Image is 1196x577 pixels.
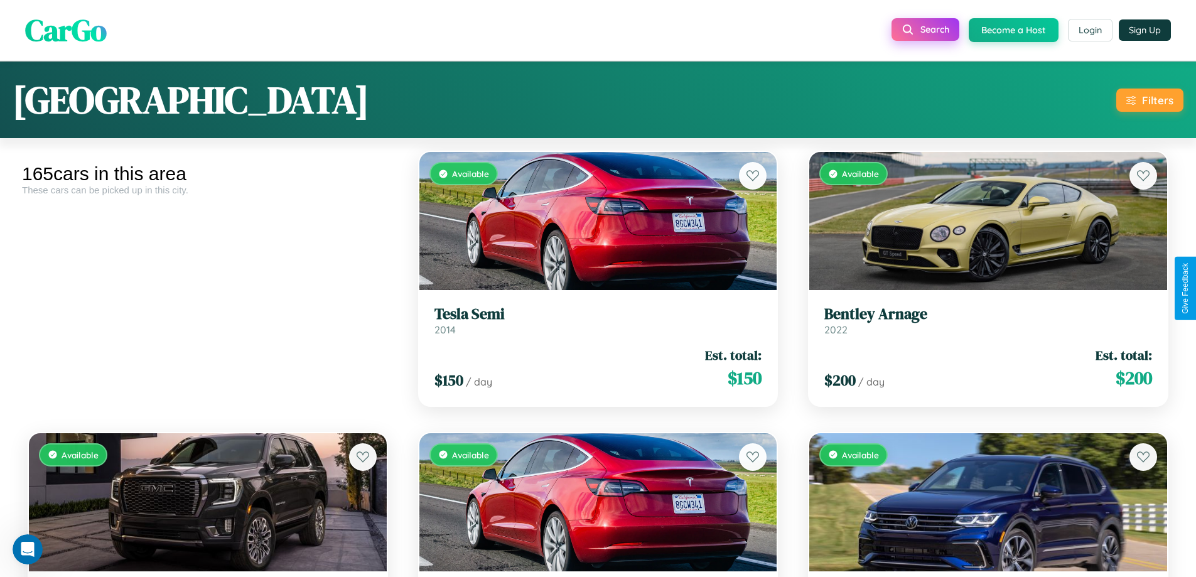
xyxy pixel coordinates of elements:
[13,534,43,564] iframe: Intercom live chat
[824,323,848,336] span: 2022
[1116,365,1152,391] span: $ 200
[466,375,492,388] span: / day
[1142,94,1173,107] div: Filters
[892,18,959,41] button: Search
[824,305,1152,323] h3: Bentley Arnage
[13,74,369,126] h1: [GEOGRAPHIC_DATA]
[1181,263,1190,314] div: Give Feedback
[842,450,879,460] span: Available
[452,168,489,179] span: Available
[25,9,107,51] span: CarGo
[22,185,394,195] div: These cars can be picked up in this city.
[728,365,762,391] span: $ 150
[1068,19,1112,41] button: Login
[452,450,489,460] span: Available
[842,168,879,179] span: Available
[434,323,456,336] span: 2014
[434,370,463,391] span: $ 150
[1119,19,1171,41] button: Sign Up
[62,450,99,460] span: Available
[434,305,762,323] h3: Tesla Semi
[705,346,762,364] span: Est. total:
[22,163,394,185] div: 165 cars in this area
[1096,346,1152,364] span: Est. total:
[858,375,885,388] span: / day
[1116,89,1183,112] button: Filters
[824,305,1152,336] a: Bentley Arnage2022
[969,18,1059,42] button: Become a Host
[920,24,949,35] span: Search
[434,305,762,336] a: Tesla Semi2014
[824,370,856,391] span: $ 200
